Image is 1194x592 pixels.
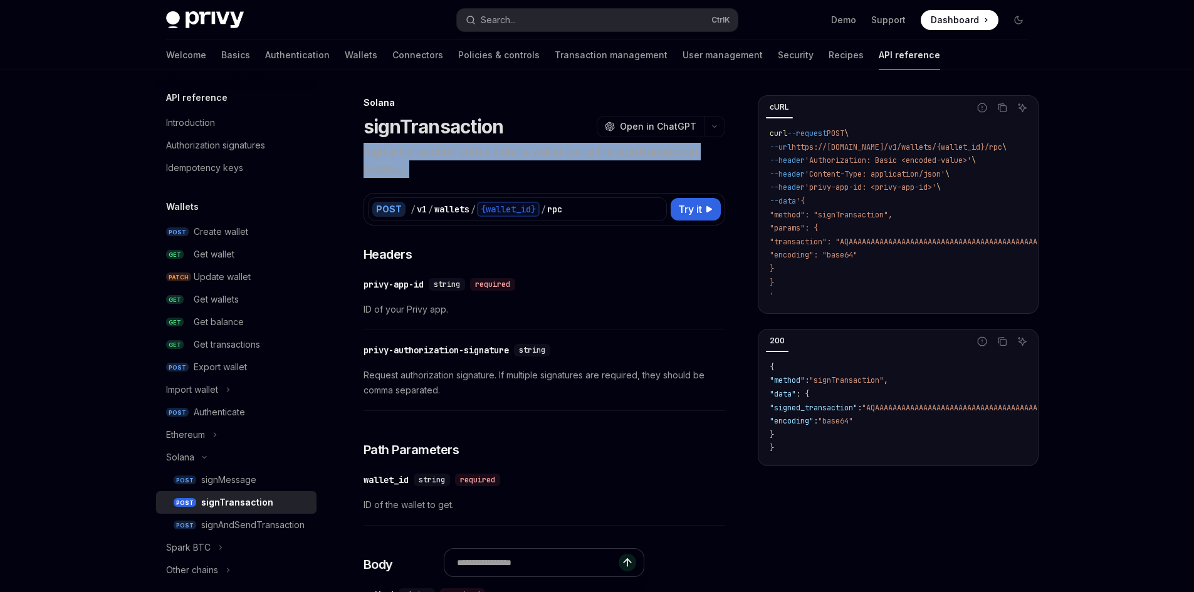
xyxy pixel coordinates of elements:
[770,291,774,301] span: '
[770,250,857,260] span: "encoding": "base64"
[166,295,184,304] span: GET
[770,403,857,413] span: "signed_transaction"
[201,472,256,487] div: signMessage
[156,266,317,288] a: PATCHUpdate wallet
[156,356,317,378] a: POSTExport wallet
[620,120,696,133] span: Open in ChatGPT
[879,40,940,70] a: API reference
[166,199,199,214] h5: Wallets
[541,203,546,216] div: /
[844,128,849,138] span: \
[814,416,818,426] span: :
[994,333,1010,350] button: Copy the contents from the code block
[458,40,540,70] a: Policies & controls
[770,142,792,152] span: --url
[994,100,1010,116] button: Copy the contents from the code block
[364,497,725,512] span: ID of the wallet to get.
[555,40,668,70] a: Transaction management
[770,210,893,220] span: "method": "signTransaction",
[372,202,406,217] div: POST
[477,202,540,217] div: {wallet_id}
[156,243,317,266] a: GETGet wallet
[392,40,443,70] a: Connectors
[364,143,725,178] p: Sign a transaction with a Solana wallet using the signTransaction method.
[818,416,853,426] span: "base64"
[417,203,427,216] div: v1
[166,11,244,29] img: dark logo
[770,155,805,165] span: --header
[434,203,469,216] div: wallets
[428,203,433,216] div: /
[156,311,317,333] a: GETGet balance
[194,314,244,330] div: Get balance
[166,382,218,397] div: Import wallet
[364,441,459,459] span: Path Parameters
[156,401,317,423] a: POSTAuthenticate
[766,333,788,348] div: 200
[194,247,234,262] div: Get wallet
[778,40,814,70] a: Security
[1014,100,1030,116] button: Ask AI
[1014,333,1030,350] button: Ask AI
[166,408,189,417] span: POST
[364,246,412,263] span: Headers
[936,182,941,192] span: \
[419,475,445,485] span: string
[156,469,317,491] a: POSTsignMessage
[364,96,725,109] div: Solana
[156,536,317,559] button: Spark BTC
[770,416,814,426] span: "encoding"
[481,13,516,28] div: Search...
[434,279,460,289] span: string
[827,128,844,138] span: POST
[166,138,265,153] div: Authorization signatures
[809,375,884,385] span: "signTransaction"
[457,9,738,31] button: Search...CtrlK
[1008,10,1029,30] button: Toggle dark mode
[156,514,317,536] a: POSTsignAndSendTransaction
[770,223,818,233] span: "params": {
[156,288,317,311] a: GETGet wallets
[166,427,205,442] div: Ethereum
[683,40,763,70] a: User management
[156,221,317,243] a: POSTCreate wallet
[974,333,990,350] button: Report incorrect code
[166,160,243,175] div: Idempotency keys
[796,196,805,206] span: '{
[796,389,809,399] span: : {
[921,10,998,30] a: Dashboard
[156,378,317,401] button: Import wallet
[166,115,215,130] div: Introduction
[597,116,704,137] button: Open in ChatGPT
[166,250,184,259] span: GET
[194,360,247,375] div: Export wallet
[931,14,979,26] span: Dashboard
[805,169,945,179] span: 'Content-Type: application/json'
[770,443,774,453] span: }
[156,112,317,134] a: Introduction
[455,474,500,486] div: required
[770,128,787,138] span: curl
[547,203,562,216] div: rpc
[805,155,971,165] span: 'Authorization: Basic <encoded-value>'
[857,403,862,413] span: :
[201,517,305,532] div: signAndSendTransaction
[619,554,636,571] button: Send message
[770,264,774,274] span: }
[766,100,793,115] div: cURL
[457,549,619,576] input: Ask a question...
[884,375,888,385] span: ,
[166,318,184,327] span: GET
[156,559,317,581] button: Other chains
[770,278,774,288] span: }
[831,14,856,26] a: Demo
[792,142,1002,152] span: https://[DOMAIN_NAME]/v1/wallets/{wallet_id}/rpc
[166,90,228,105] h5: API reference
[166,450,194,465] div: Solana
[770,430,774,440] span: }
[770,389,796,399] span: "data"
[770,196,796,206] span: --data
[156,446,317,469] button: Solana
[174,475,196,485] span: POST
[166,540,211,555] div: Spark BTC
